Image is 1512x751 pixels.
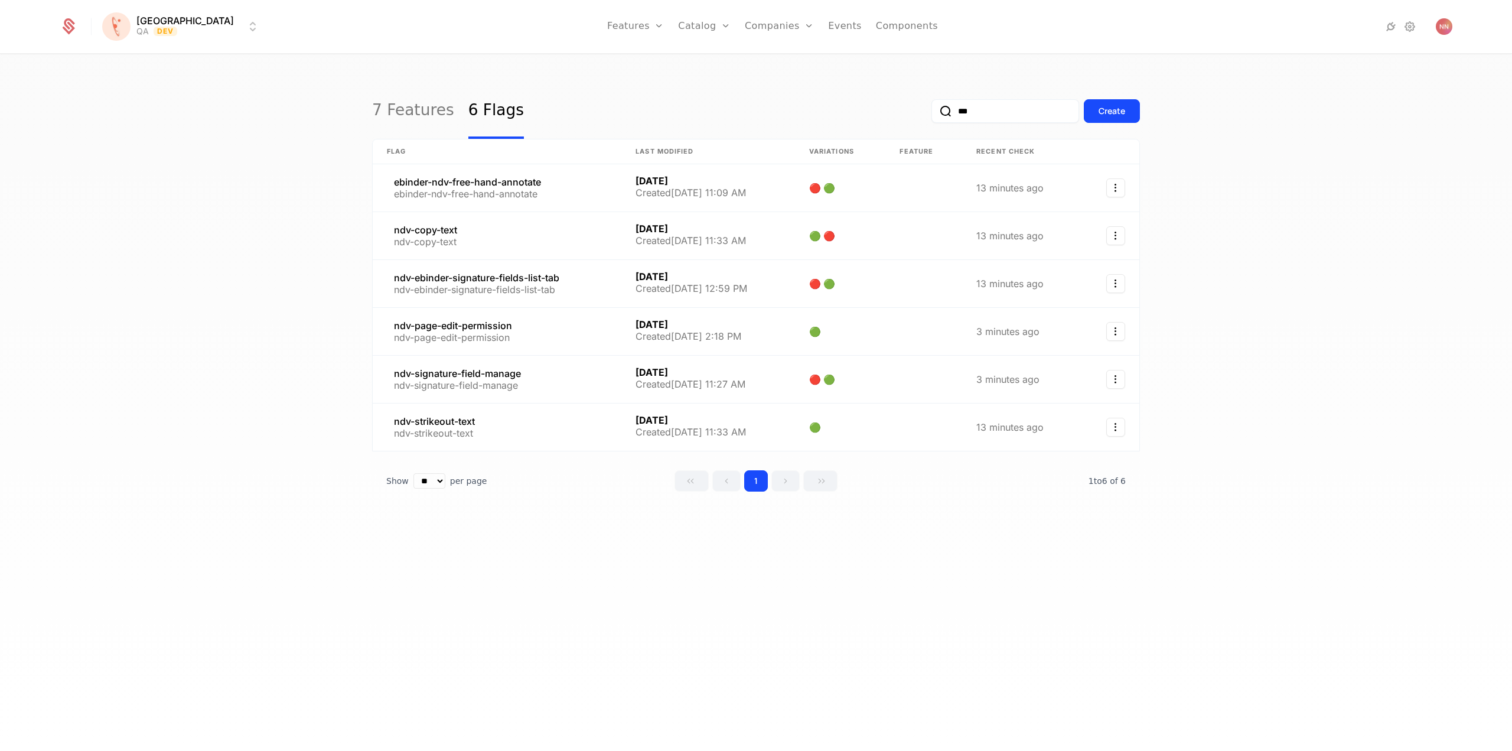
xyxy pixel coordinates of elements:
[373,139,621,164] th: Flag
[1089,476,1120,486] span: 1 to 6 of
[136,16,234,25] span: [GEOGRAPHIC_DATA]
[885,139,962,164] th: Feature
[372,470,1140,492] div: Table pagination
[1436,18,1452,35] button: Open user button
[102,12,131,41] img: Florence
[1106,418,1125,437] button: Select action
[468,83,524,139] a: 6 Flags
[1403,19,1417,34] a: Settings
[674,470,709,492] button: Go to first page
[1106,322,1125,341] button: Select action
[621,139,795,164] th: Last Modified
[413,473,445,489] select: Select page size
[1106,274,1125,293] button: Select action
[674,470,838,492] div: Page navigation
[1084,99,1140,123] button: Create
[1384,19,1398,34] a: Integrations
[450,475,487,487] span: per page
[106,14,260,40] button: Select environment
[795,139,886,164] th: Variations
[154,27,178,36] span: Dev
[1436,18,1452,35] img: Nenad Nastasic
[1089,476,1126,486] span: 6
[712,470,741,492] button: Go to previous page
[1106,370,1125,389] button: Select action
[136,25,149,37] div: QA
[372,83,454,139] a: 7 Features
[386,475,409,487] span: Show
[1099,105,1125,117] div: Create
[962,139,1081,164] th: Recent check
[771,470,800,492] button: Go to next page
[803,470,838,492] button: Go to last page
[1106,178,1125,197] button: Select action
[1106,226,1125,245] button: Select action
[744,470,768,492] button: Go to page 1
